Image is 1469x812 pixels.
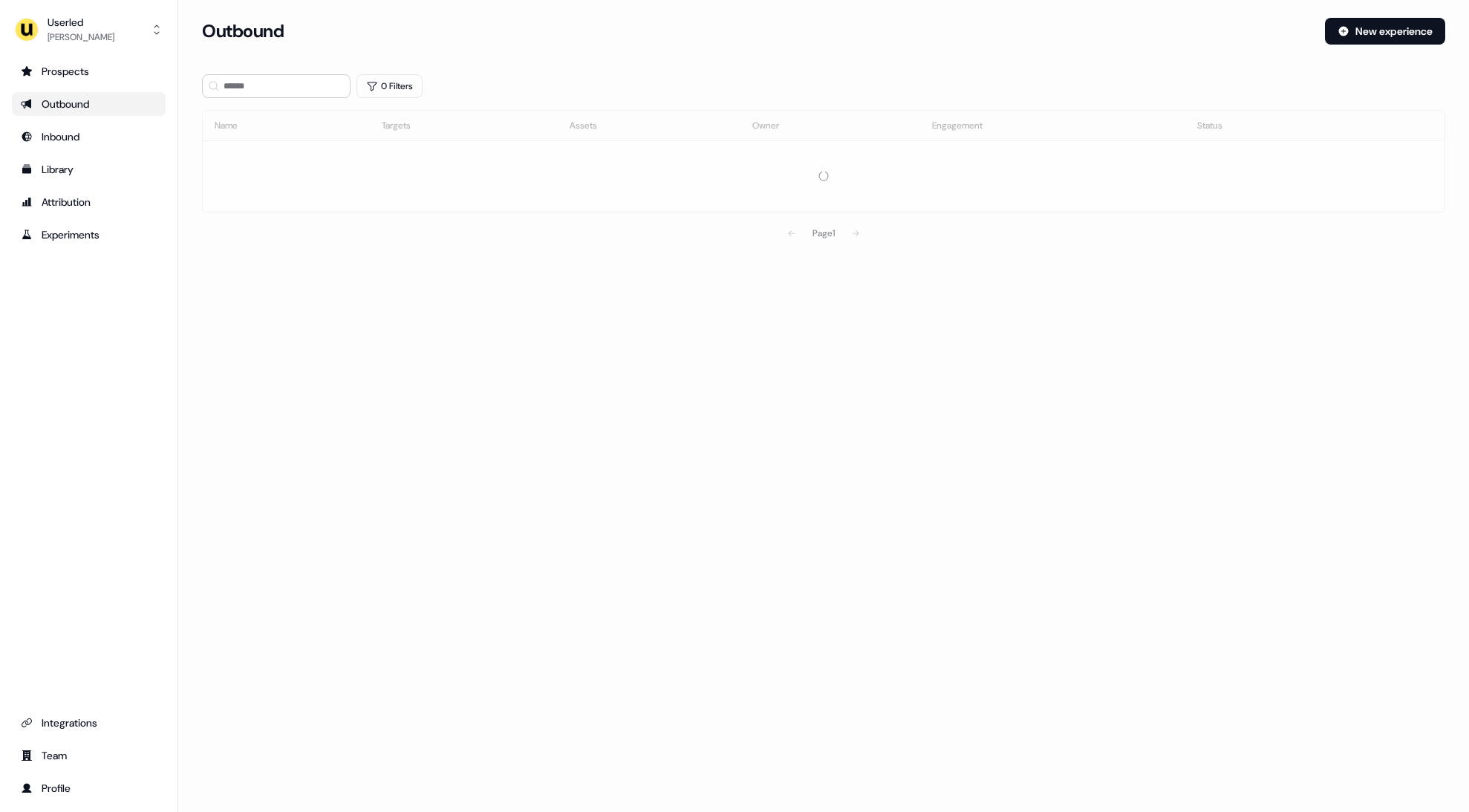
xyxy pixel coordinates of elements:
button: New experience [1325,18,1445,45]
a: Go to outbound experience [12,92,166,116]
div: Prospects [21,64,157,79]
a: Go to prospects [12,59,166,83]
a: Go to templates [12,157,166,181]
div: Integrations [21,715,157,730]
a: Go to profile [12,776,166,800]
button: Userled[PERSON_NAME] [12,12,166,48]
div: Attribution [21,195,157,210]
div: Experiments [21,227,157,242]
div: Userled [48,15,114,30]
div: Profile [21,781,157,796]
div: Inbound [21,129,157,144]
a: Go to experiments [12,223,166,247]
a: Go to Inbound [12,125,166,149]
div: Team [21,748,157,763]
a: Go to attribution [12,190,166,214]
button: 0 Filters [356,74,423,98]
h3: Outbound [202,20,284,42]
a: Go to integrations [12,711,166,735]
a: Go to team [12,744,166,767]
div: Outbound [21,97,157,111]
div: [PERSON_NAME] [48,30,114,45]
div: Library [21,162,157,177]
